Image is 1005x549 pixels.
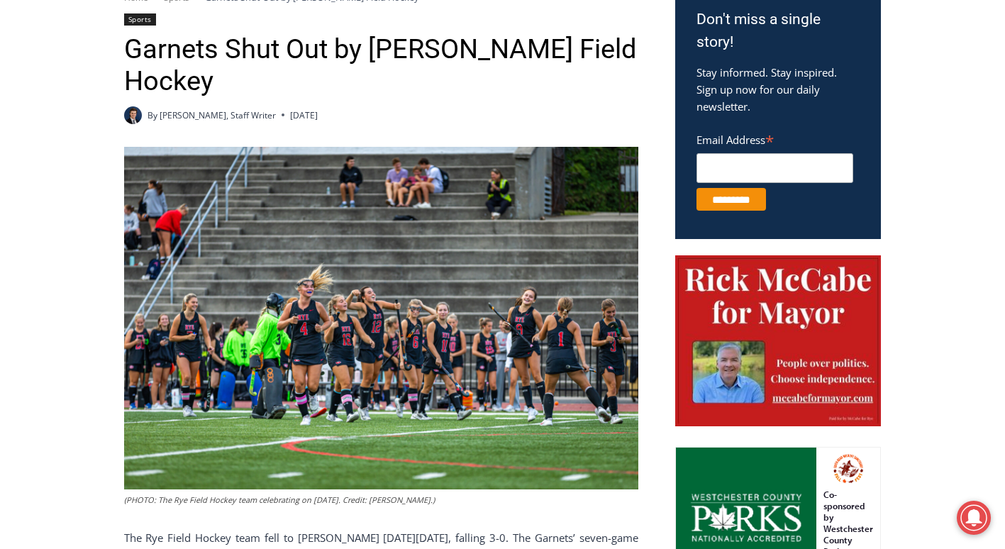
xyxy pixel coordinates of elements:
[124,13,156,26] a: Sports
[124,106,142,124] img: Charlie Morris headshot PROFESSIONAL HEADSHOT
[11,143,182,175] h4: [PERSON_NAME] Read Sanctuary Fall Fest: [DATE]
[158,120,162,134] div: /
[160,109,276,121] a: [PERSON_NAME], Staff Writer
[124,147,638,490] img: (PHOTO: The Rye Field Hockey team celebrating on September 16, 2025. Credit: Maureen Tsuchida.)
[696,126,853,151] label: Email Address
[124,494,638,506] figcaption: (PHOTO: The Rye Field Hockey team celebrating on [DATE]. Credit: [PERSON_NAME].)
[148,109,157,122] span: By
[124,106,142,124] a: Author image
[290,109,318,122] time: [DATE]
[148,42,198,116] div: Co-sponsored by Westchester County Parks
[675,255,881,427] img: McCabe for Mayor
[124,33,638,98] h1: Garnets Shut Out by [PERSON_NAME] Field Hockey
[1,1,141,141] img: s_800_29ca6ca9-f6cc-433c-a631-14f6620ca39b.jpeg
[165,120,172,134] div: 6
[696,9,860,53] h3: Don't miss a single story!
[148,120,155,134] div: 1
[1,141,205,177] a: [PERSON_NAME] Read Sanctuary Fall Fest: [DATE]
[696,64,860,115] p: Stay informed. Stay inspired. Sign up now for our daily newsletter.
